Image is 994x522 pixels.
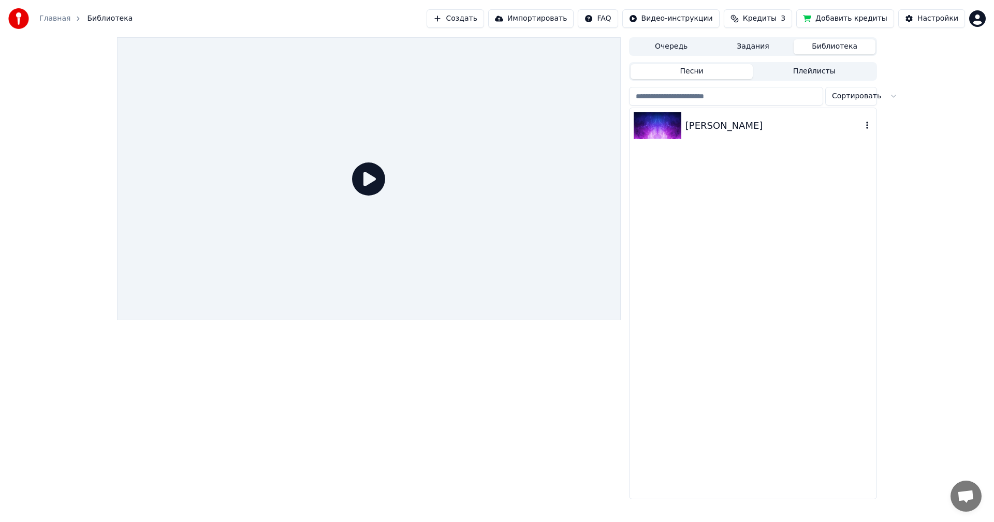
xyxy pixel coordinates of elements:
button: Задания [712,39,794,54]
img: youka [8,8,29,29]
button: Видео-инструкции [622,9,720,28]
button: Очередь [631,39,712,54]
span: Сортировать [832,91,881,101]
span: Библиотека [87,13,133,24]
button: Импортировать [488,9,574,28]
button: Кредиты3 [724,9,792,28]
button: Настройки [898,9,965,28]
a: Главная [39,13,70,24]
button: Плейлисты [753,64,875,79]
button: FAQ [578,9,618,28]
span: Кредиты [743,13,777,24]
button: Библиотека [794,39,875,54]
div: Настройки [917,13,958,24]
button: Песни [631,64,753,79]
button: Создать [427,9,484,28]
nav: breadcrumb [39,13,133,24]
div: [PERSON_NAME] [685,118,862,133]
button: Добавить кредиты [796,9,894,28]
span: 3 [781,13,785,24]
a: Открытый чат [951,481,982,512]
